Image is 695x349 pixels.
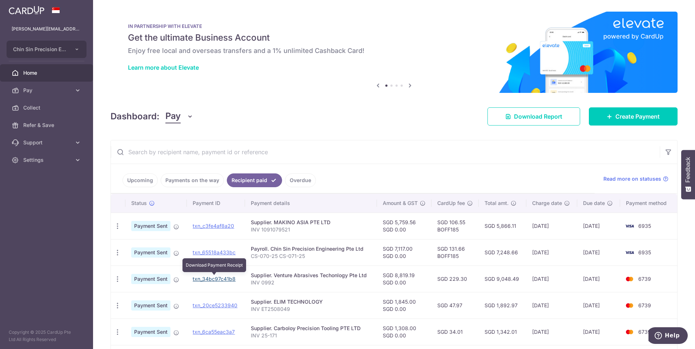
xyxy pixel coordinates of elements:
[479,266,526,292] td: SGD 9,048.49
[128,46,660,55] h6: Enjoy free local and overseas transfers and a 1% unlimited Cashback Card!
[479,292,526,319] td: SGD 1,892.97
[251,245,371,252] div: Payroll. Chin Sin Precision Engineering Pte Ltd
[23,156,71,164] span: Settings
[577,213,620,239] td: [DATE]
[377,213,431,239] td: SGD 5,759.56 SGD 0.00
[182,258,246,272] div: Download Payment Receipt
[251,332,371,339] p: INV 25-171
[187,194,245,213] th: Payment ID
[23,104,71,111] span: Collect
[251,272,371,279] div: Supplier. Venture Abrasives Techonlogy Pte Ltd
[12,25,81,33] p: [PERSON_NAME][EMAIL_ADDRESS][DOMAIN_NAME]
[431,239,479,266] td: SGD 131.66 BOFF185
[431,292,479,319] td: SGD 47.97
[251,252,371,260] p: CS-070-25 CS-071-25
[251,325,371,332] div: Supplier. Carboloy Precision Tooling PTE LTD
[431,266,479,292] td: SGD 229.30
[526,292,577,319] td: [DATE]
[131,300,170,311] span: Payment Sent
[487,107,580,126] a: Download Report
[532,200,562,207] span: Charge date
[251,226,371,233] p: INV 1091079521
[193,302,237,308] a: txn_20ce5233940
[479,239,526,266] td: SGD 7,248.66
[251,305,371,313] p: INV ET2508049
[526,266,577,292] td: [DATE]
[131,247,170,258] span: Payment Sent
[485,200,509,207] span: Total amt.
[161,173,224,187] a: Payments on the way
[251,279,371,286] p: INV 0992
[514,112,562,121] span: Download Report
[165,110,181,123] span: Pay
[638,223,651,229] span: 6935
[23,122,71,129] span: Refer & Save
[128,32,660,44] h5: Get the ultimate Business Account
[638,249,651,255] span: 6935
[431,213,479,239] td: SGD 106.55 BOFF185
[128,23,660,29] p: IN PARTNERSHIP WITH ELEVATE
[383,200,418,207] span: Amount & GST
[377,239,431,266] td: SGD 7,117.00 SGD 0.00
[622,222,637,230] img: Bank Card
[479,213,526,239] td: SGD 5,866.11
[165,110,193,123] button: Pay
[622,248,637,257] img: Bank Card
[620,194,677,213] th: Payment method
[377,266,431,292] td: SGD 8,819.19 SGD 0.00
[193,329,235,335] a: txn_6ca55eac3a7
[431,319,479,345] td: SGD 34.01
[577,292,620,319] td: [DATE]
[577,319,620,345] td: [DATE]
[23,69,71,77] span: Home
[437,200,465,207] span: CardUp fee
[648,327,688,345] iframe: Opens a widget where you can find more information
[615,112,660,121] span: Create Payment
[622,328,637,336] img: Bank Card
[583,200,605,207] span: Due date
[193,223,234,229] a: txn_c3fe4af8a20
[526,319,577,345] td: [DATE]
[227,173,282,187] a: Recipient paid
[685,157,691,182] span: Feedback
[131,221,170,231] span: Payment Sent
[111,110,160,123] h4: Dashboard:
[377,319,431,345] td: SGD 1,308.00 SGD 0.00
[13,46,67,53] span: Chin Sin Precision Engineering Pte Ltd
[603,175,668,182] a: Read more on statuses
[111,12,678,93] img: Renovation banner
[131,200,147,207] span: Status
[638,276,651,282] span: 6739
[251,298,371,305] div: Supplier. ELIM TECHNOLOGY
[23,87,71,94] span: Pay
[479,319,526,345] td: SGD 1,342.01
[577,266,620,292] td: [DATE]
[111,140,660,164] input: Search by recipient name, payment id or reference
[131,274,170,284] span: Payment Sent
[193,276,236,282] a: txn_34bc97c41b8
[23,139,71,146] span: Support
[526,239,577,266] td: [DATE]
[603,175,661,182] span: Read more on statuses
[251,219,371,226] div: Supplier. MAKINO ASIA PTE LTD
[131,327,170,337] span: Payment Sent
[638,302,651,308] span: 6739
[7,41,87,58] button: Chin Sin Precision Engineering Pte Ltd
[622,275,637,283] img: Bank Card
[245,194,377,213] th: Payment details
[128,64,199,71] a: Learn more about Elevate
[622,301,637,310] img: Bank Card
[577,239,620,266] td: [DATE]
[285,173,316,187] a: Overdue
[526,213,577,239] td: [DATE]
[589,107,678,126] a: Create Payment
[638,329,651,335] span: 6739
[377,292,431,319] td: SGD 1,845.00 SGD 0.00
[681,150,695,199] button: Feedback - Show survey
[122,173,158,187] a: Upcoming
[193,249,236,255] a: txn_65518a433bc
[9,6,44,15] img: CardUp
